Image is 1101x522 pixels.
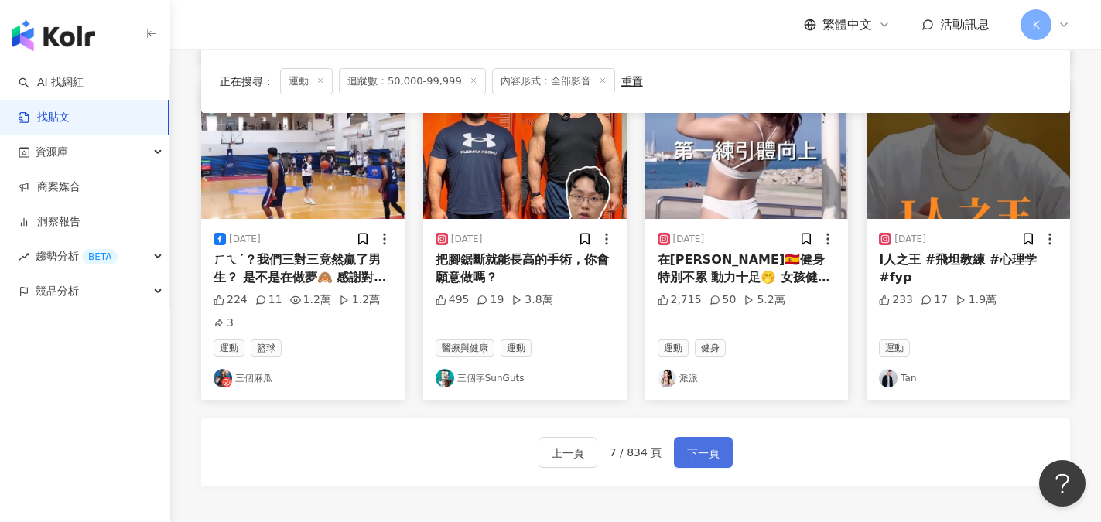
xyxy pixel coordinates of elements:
[501,339,532,357] span: 運動
[621,75,643,87] div: 重置
[220,75,274,87] span: 正在搜尋 ：
[744,292,785,308] div: 5.2萬
[687,444,720,462] span: 下一頁
[539,437,597,468] button: 上一頁
[423,81,627,219] img: post-image
[339,68,486,94] span: 追蹤數：50,000-99,999
[436,369,614,387] a: KOL Avatar三個字SunGuts
[290,292,331,308] div: 1.2萬
[658,369,836,387] a: KOL Avatar派派
[610,446,662,459] span: 7 / 834 頁
[36,274,79,309] span: 競品分析
[12,20,95,51] img: logo
[477,292,504,308] div: 19
[709,292,737,308] div: 50
[214,251,392,286] div: ㄏㄟˊ？我們三對三竟然贏了男生？ 是不是在做夢🙈 感謝對手承讓🙏 一起打球很開心！ #三對三 #youtuber #籃球 #女生籃球 #鬥牛
[894,233,926,246] div: [DATE]
[214,369,232,387] img: KOL Avatar
[451,233,483,246] div: [DATE]
[674,437,733,468] button: 下一頁
[940,17,990,32] span: 活動訊息
[511,292,552,308] div: 3.8萬
[695,339,726,357] span: 健身
[658,369,676,387] img: KOL Avatar
[658,339,689,357] span: 運動
[436,339,494,357] span: 醫療與健康
[19,251,29,262] span: rise
[36,135,68,169] span: 資源庫
[436,369,454,387] img: KOL Avatar
[1032,16,1039,33] span: K
[201,81,405,219] img: post-image
[879,339,910,357] span: 運動
[19,179,80,195] a: 商案媒合
[436,292,470,308] div: 495
[214,316,234,331] div: 3
[251,339,282,357] span: 籃球
[214,339,244,357] span: 運動
[19,214,80,230] a: 洞察報告
[229,233,261,246] div: [DATE]
[867,81,1070,219] img: post-image
[879,292,913,308] div: 233
[552,444,584,462] span: 上一頁
[645,81,849,219] img: post-image
[879,251,1058,286] div: I人之王 #飛坦教練 #心理学 #fyp
[822,16,872,33] span: 繁體中文
[19,110,70,125] a: 找貼文
[255,292,282,308] div: 11
[436,251,614,286] div: 把腳鋸斷就能長高的手術，你會願意做嗎？
[214,369,392,387] a: KOL Avatar三個麻瓜
[673,233,705,246] div: [DATE]
[921,292,948,308] div: 17
[82,249,118,264] div: BETA
[658,292,702,308] div: 2,715
[658,251,836,286] div: 在[PERSON_NAME]🇪🇸健身特別不累 動力十足🤭 女孩健身要找對地方 跟著派派不會錯！ . . #barcelonetabeach #fitnessmotivation #健身女孩 #f...
[879,369,898,387] img: KOL Avatar
[956,292,997,308] div: 1.9萬
[214,292,248,308] div: 224
[1039,460,1086,507] iframe: Help Scout Beacon - Open
[879,369,1058,387] a: KOL AvatarTan
[19,75,84,90] a: searchAI 找網紅
[492,68,615,94] span: 內容形式：全部影音
[36,239,118,274] span: 趨勢分析
[280,68,333,94] span: 運動
[339,292,380,308] div: 1.2萬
